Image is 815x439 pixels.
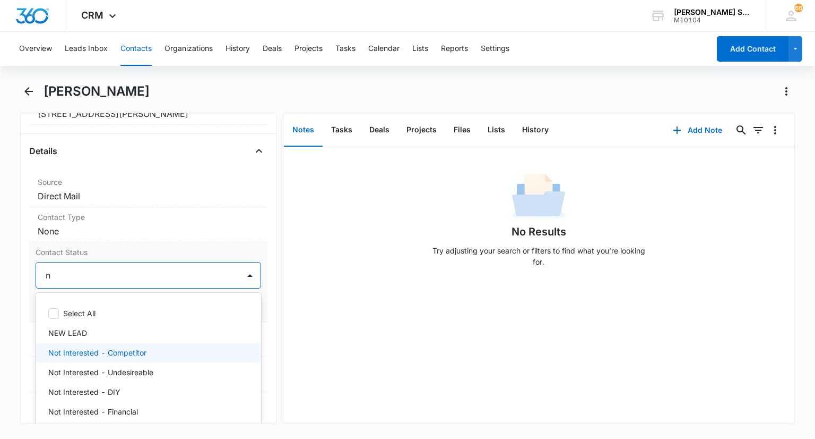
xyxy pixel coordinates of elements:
[226,32,250,66] button: History
[445,114,479,147] button: Files
[65,32,108,66] button: Leads Inbox
[38,107,258,120] dd: [STREET_ADDRESS][PERSON_NAME]
[794,4,803,12] div: notifications count
[38,176,258,188] label: Source
[29,145,57,157] h4: Details
[63,308,96,319] p: Select All
[717,36,788,62] button: Add Contact
[481,32,509,66] button: Settings
[36,247,261,258] label: Contact Status
[733,122,750,139] button: Search...
[323,114,361,147] button: Tasks
[29,207,267,242] div: Contact TypeNone
[263,32,282,66] button: Deals
[441,32,468,66] button: Reports
[250,142,267,159] button: Close
[398,114,445,147] button: Projects
[19,32,52,66] button: Overview
[412,32,428,66] button: Lists
[48,406,138,417] p: Not Interested - Financial
[38,190,258,202] dd: Direct Mail
[29,172,267,207] div: SourceDirect Mail
[368,32,400,66] button: Calendar
[511,224,566,240] h1: No Results
[44,83,150,99] h1: [PERSON_NAME]
[48,367,153,378] p: Not Interested - Undesireable
[767,122,784,139] button: Overflow Menu
[674,8,751,16] div: account name
[29,322,267,357] div: Assigned To[PERSON_NAME]
[427,245,650,267] p: Try adjusting your search or filters to find what you’re looking for.
[284,114,323,147] button: Notes
[662,117,733,143] button: Add Note
[164,32,213,66] button: Organizations
[29,392,267,427] div: Next Contact Date---
[120,32,152,66] button: Contacts
[48,347,146,358] p: Not Interested - Competitor
[48,327,87,339] p: NEW LEAD
[29,357,267,392] div: Tags---
[38,225,258,238] dd: None
[514,114,557,147] button: History
[81,10,103,21] span: CRM
[512,171,565,224] img: No Data
[674,16,751,24] div: account id
[20,83,37,100] button: Back
[48,386,120,398] p: Not Interested - DIY
[750,122,767,139] button: Filters
[778,83,795,100] button: Actions
[794,4,803,12] span: 66
[294,32,323,66] button: Projects
[361,114,398,147] button: Deals
[479,114,514,147] button: Lists
[38,212,258,223] label: Contact Type
[335,32,356,66] button: Tasks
